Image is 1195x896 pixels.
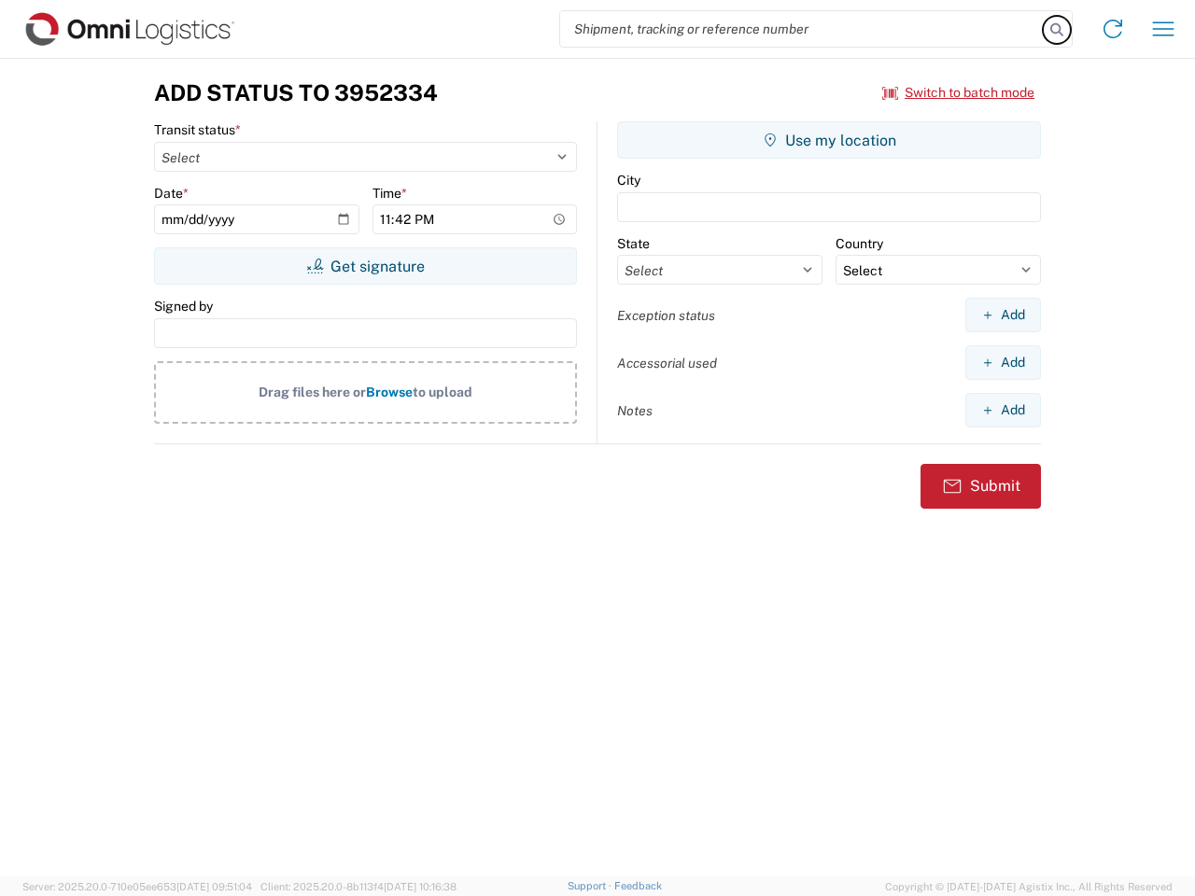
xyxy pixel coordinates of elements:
[965,345,1041,380] button: Add
[617,355,717,371] label: Accessorial used
[568,880,614,891] a: Support
[617,307,715,324] label: Exception status
[259,385,366,399] span: Drag files here or
[260,881,457,892] span: Client: 2025.20.0-8b113f4
[154,79,438,106] h3: Add Status to 3952334
[617,402,653,419] label: Notes
[921,464,1041,509] button: Submit
[965,393,1041,427] button: Add
[560,11,1044,47] input: Shipment, tracking or reference number
[154,185,189,202] label: Date
[836,235,883,252] label: Country
[413,385,472,399] span: to upload
[373,185,407,202] label: Time
[882,77,1034,108] button: Switch to batch mode
[617,121,1041,159] button: Use my location
[617,172,640,189] label: City
[154,298,213,315] label: Signed by
[176,881,252,892] span: [DATE] 09:51:04
[617,235,650,252] label: State
[366,385,413,399] span: Browse
[384,881,457,892] span: [DATE] 10:16:38
[154,121,241,138] label: Transit status
[154,247,577,285] button: Get signature
[614,880,662,891] a: Feedback
[885,878,1173,895] span: Copyright © [DATE]-[DATE] Agistix Inc., All Rights Reserved
[965,298,1041,332] button: Add
[22,881,252,892] span: Server: 2025.20.0-710e05ee653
